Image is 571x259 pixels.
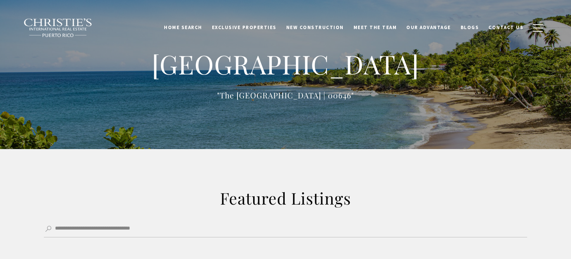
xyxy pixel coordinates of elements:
a: Home Search [159,20,207,35]
h2: Featured Listings [126,188,445,209]
a: Our Advantage [401,20,456,35]
a: Exclusive Properties [207,20,281,35]
span: Our Advantage [406,24,451,31]
img: Christie's International Real Estate black text logo [23,18,93,38]
span: New Construction [286,24,344,31]
span: Exclusive Properties [212,24,277,31]
p: "The [GEOGRAPHIC_DATA] | 00646" [137,89,434,101]
a: Meet the Team [349,20,402,35]
span: Blogs [461,24,479,31]
a: New Construction [281,20,349,35]
span: Contact Us [488,24,523,31]
a: Blogs [456,20,484,35]
h1: [GEOGRAPHIC_DATA] [137,48,434,80]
